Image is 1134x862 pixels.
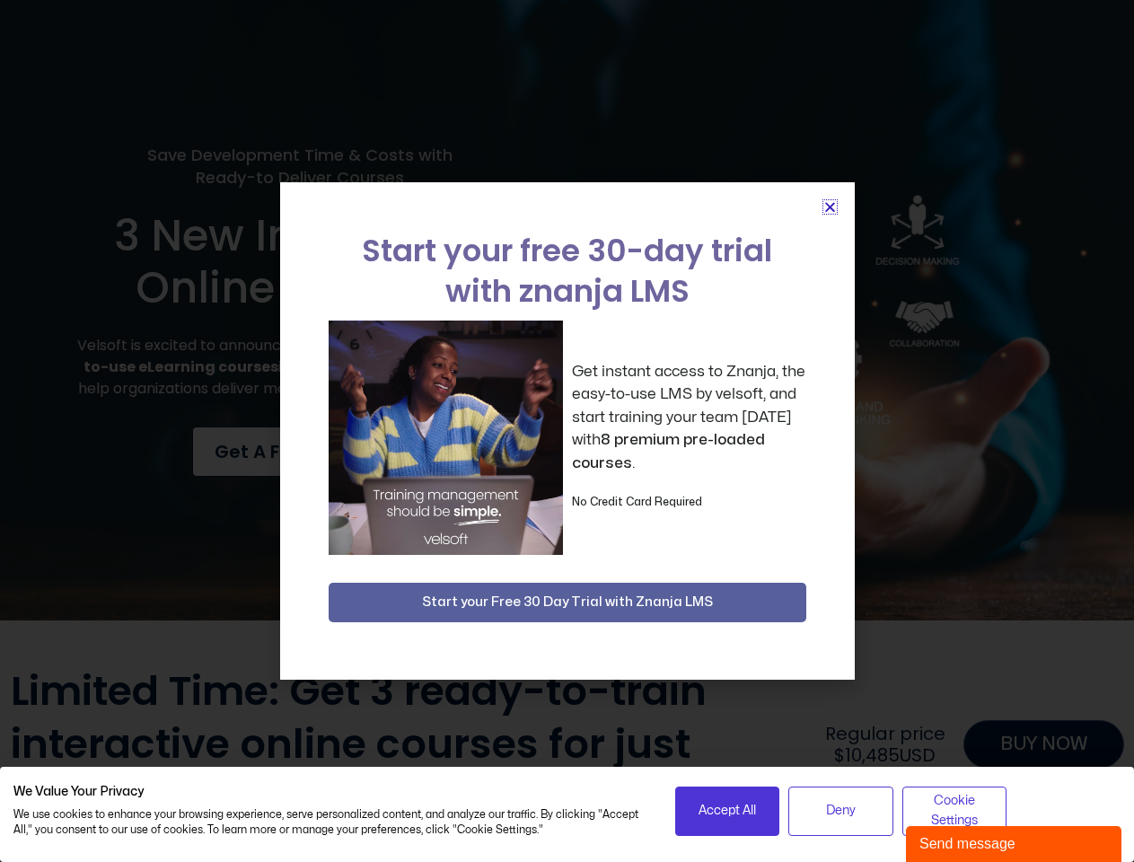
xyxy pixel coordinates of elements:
[675,787,780,836] button: Accept all cookies
[906,822,1125,862] iframe: chat widget
[572,497,702,507] strong: No Credit Card Required
[788,787,893,836] button: Deny all cookies
[572,360,806,475] p: Get instant access to Znanja, the easy-to-use LMS by velsoft, and start training your team [DATE]...
[823,200,837,214] a: Close
[422,592,713,613] span: Start your Free 30 Day Trial with Znanja LMS
[329,583,806,622] button: Start your Free 30 Day Trial with Znanja LMS
[914,791,996,831] span: Cookie Settings
[13,807,648,838] p: We use cookies to enhance your browsing experience, serve personalized content, and analyze our t...
[826,801,856,821] span: Deny
[329,231,806,312] h2: Start your free 30-day trial with znanja LMS
[329,321,563,555] img: a woman sitting at her laptop dancing
[13,784,648,800] h2: We Value Your Privacy
[902,787,1007,836] button: Adjust cookie preferences
[699,801,756,821] span: Accept All
[572,432,765,471] strong: 8 premium pre-loaded courses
